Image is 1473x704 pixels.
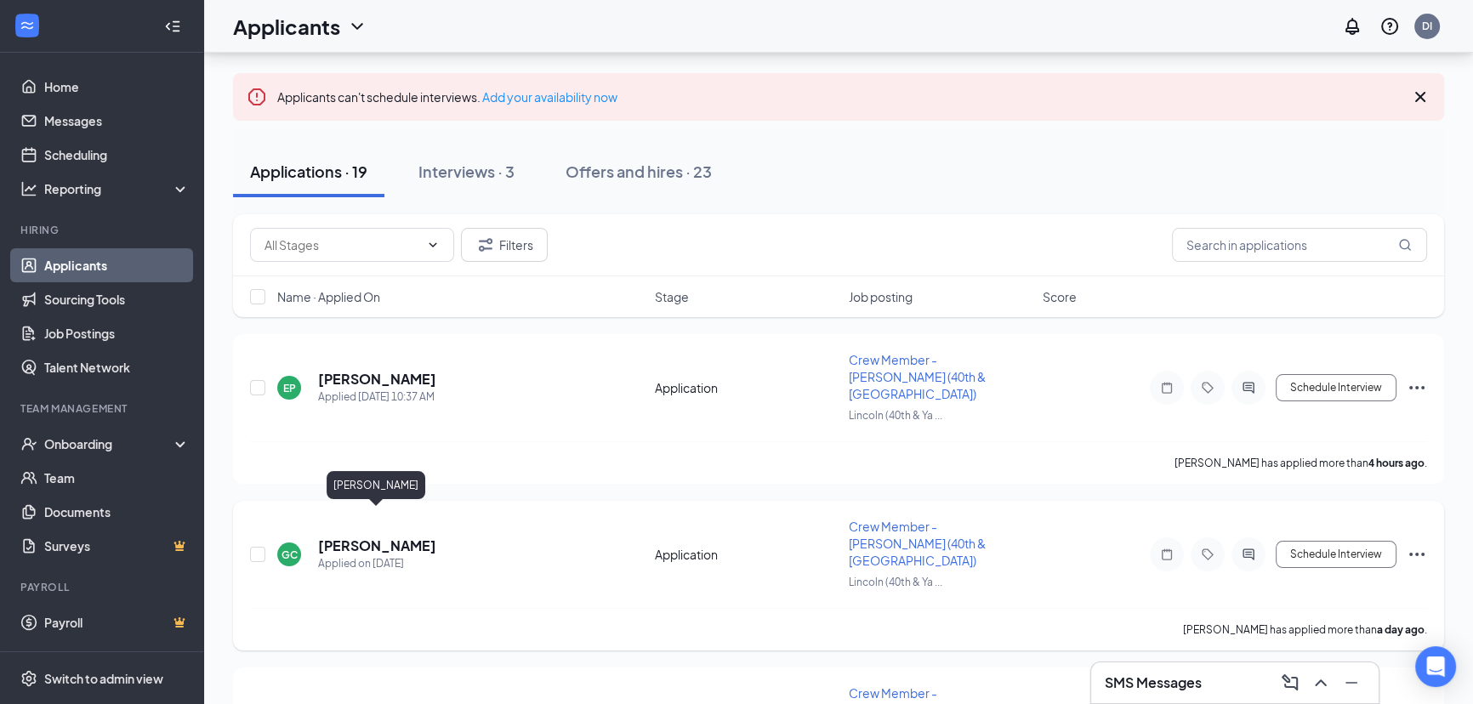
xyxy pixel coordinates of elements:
b: 4 hours ago [1368,457,1425,469]
svg: Ellipses [1407,544,1427,565]
span: Job posting [849,288,913,305]
a: Documents [44,495,190,529]
a: Sourcing Tools [44,282,190,316]
svg: Error [247,87,267,107]
div: Application [655,546,839,563]
div: Reporting [44,180,191,197]
a: Messages [44,104,190,138]
span: Name · Applied On [277,288,380,305]
span: Lincoln (40th & Ya ... [849,576,942,588]
svg: Settings [20,670,37,687]
div: Payroll [20,580,186,594]
div: Applied [DATE] 10:37 AM [318,389,436,406]
a: Job Postings [44,316,190,350]
button: Minimize [1338,669,1365,696]
span: Score [1043,288,1077,305]
svg: Ellipses [1407,378,1427,398]
button: Schedule Interview [1276,541,1396,568]
button: ComposeMessage [1277,669,1304,696]
h5: [PERSON_NAME] [318,537,436,555]
button: Schedule Interview [1276,374,1396,401]
div: Open Intercom Messenger [1415,646,1456,687]
p: [PERSON_NAME] has applied more than . [1174,456,1427,470]
div: DI [1422,19,1432,33]
svg: ActiveChat [1238,548,1259,561]
svg: WorkstreamLogo [19,17,36,34]
a: Applicants [44,248,190,282]
a: Team [44,461,190,495]
svg: ChevronDown [426,238,440,252]
svg: ChevronDown [347,16,367,37]
h5: [PERSON_NAME] [318,370,436,389]
input: Search in applications [1172,228,1427,262]
svg: ActiveChat [1238,381,1259,395]
span: Stage [655,288,689,305]
svg: Notifications [1342,16,1362,37]
svg: Collapse [164,18,181,35]
div: [PERSON_NAME] [327,471,425,499]
b: a day ago [1377,623,1425,636]
div: EP [283,381,296,395]
p: [PERSON_NAME] has applied more than . [1183,622,1427,637]
svg: Analysis [20,180,37,197]
a: SurveysCrown [44,529,190,563]
div: Interviews · 3 [418,161,515,182]
svg: UserCheck [20,435,37,452]
button: Filter Filters [461,228,548,262]
a: Home [44,70,190,104]
button: ChevronUp [1307,669,1334,696]
svg: ChevronUp [1311,673,1331,693]
svg: Filter [475,235,496,255]
span: Crew Member - [PERSON_NAME] (40th & [GEOGRAPHIC_DATA]) [849,352,986,401]
input: All Stages [264,236,419,254]
span: Applicants can't schedule interviews. [277,89,617,105]
a: Talent Network [44,350,190,384]
svg: MagnifyingGlass [1398,238,1412,252]
span: Lincoln (40th & Ya ... [849,409,942,422]
div: Team Management [20,401,186,416]
a: Add your availability now [482,89,617,105]
div: Application [655,379,839,396]
span: Crew Member - [PERSON_NAME] (40th & [GEOGRAPHIC_DATA]) [849,519,986,568]
svg: QuestionInfo [1379,16,1400,37]
div: Applications · 19 [250,161,367,182]
div: Applied on [DATE] [318,555,436,572]
h1: Applicants [233,12,340,41]
svg: Tag [1197,381,1218,395]
div: Onboarding [44,435,175,452]
svg: Note [1157,381,1177,395]
svg: Cross [1410,87,1430,107]
svg: Minimize [1341,673,1362,693]
div: Hiring [20,223,186,237]
svg: Tag [1197,548,1218,561]
svg: Note [1157,548,1177,561]
div: GC [282,548,298,562]
div: Switch to admin view [44,670,163,687]
a: PayrollCrown [44,605,190,639]
div: Offers and hires · 23 [566,161,712,182]
svg: ComposeMessage [1280,673,1300,693]
a: Scheduling [44,138,190,172]
h3: SMS Messages [1105,673,1202,692]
